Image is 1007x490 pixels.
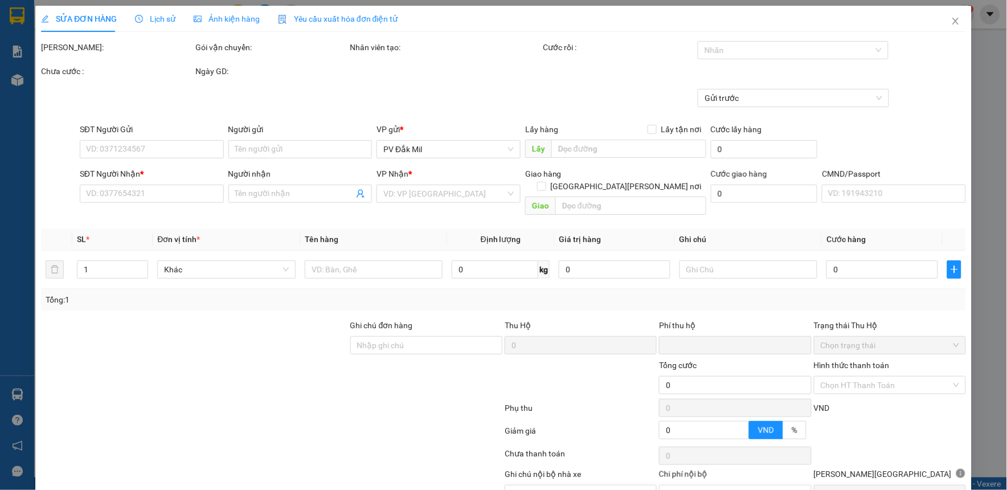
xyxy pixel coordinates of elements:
[538,260,550,279] span: kg
[350,321,413,330] label: Ghi chú đơn hàng
[947,260,961,279] button: plus
[356,189,365,198] span: user-add
[80,168,224,180] div: SĐT Người Nhận
[940,6,972,38] button: Close
[505,468,657,485] div: Ghi chú nội bộ nhà xe
[659,319,811,336] div: Phí thu hộ
[675,228,822,251] th: Ghi chú
[305,235,338,244] span: Tên hàng
[46,260,64,279] button: delete
[951,17,960,26] span: close
[164,261,289,278] span: Khác
[194,14,260,23] span: Ảnh kiện hàng
[679,260,818,279] input: Ghi Chú
[948,265,961,274] span: plus
[758,426,774,435] span: VND
[195,65,347,77] div: Ngày GD:
[383,141,514,158] span: PV Đắk Mil
[77,235,86,244] span: SL
[711,169,767,178] label: Cước giao hàng
[657,123,706,136] span: Lấy tận nơi
[278,15,287,24] img: icon
[228,123,372,136] div: Người gửi
[546,180,706,193] span: [GEOGRAPHIC_DATA][PERSON_NAME] nơi
[135,15,143,23] span: clock-circle
[503,424,658,444] div: Giảm giá
[39,83,57,89] span: VP 214
[503,447,658,467] div: Chưa thanh toán
[350,336,502,354] input: Ghi chú đơn hàng
[30,18,92,61] strong: CÔNG TY TNHH [GEOGRAPHIC_DATA] 214 QL13 - P.26 - Q.BÌNH THẠNH - TP HCM 1900888606
[956,469,965,478] span: info-circle
[135,14,175,23] span: Lịch sử
[711,185,818,203] input: Cước giao hàng
[228,168,372,180] div: Người nhận
[80,123,224,136] div: SĐT Người Gửi
[41,41,193,54] div: [PERSON_NAME]:
[481,235,521,244] span: Định lượng
[705,89,882,107] span: Gửi trước
[659,361,697,370] span: Tổng cước
[194,15,202,23] span: picture
[711,140,818,158] input: Cước lấy hàng
[525,169,562,178] span: Giao hàng
[11,79,23,96] span: Nơi gửi:
[39,68,132,77] strong: BIÊN NHẬN GỬI HÀNG HOÁ
[157,235,200,244] span: Đơn vị tính
[46,293,389,306] div: Tổng: 1
[814,319,966,332] div: Trạng thái Thu Hộ
[822,168,966,180] div: CMND/Passport
[376,169,408,178] span: VP Nhận
[711,125,762,134] label: Cước lấy hàng
[376,123,521,136] div: VP gửi
[551,140,706,158] input: Dọc đường
[503,402,658,422] div: Phụ thu
[278,14,398,23] span: Yêu cầu xuất hóa đơn điện tử
[108,51,161,60] span: 16:49:10 [DATE]
[110,43,161,51] span: 21410250637
[505,321,531,330] span: Thu Hộ
[814,361,890,370] label: Hình thức thanh toán
[305,260,443,279] input: VD: Bàn, Ghế
[525,197,555,215] span: Giao
[114,80,142,86] span: PV Đắk Mil
[350,41,541,54] div: Nhân viên tạo:
[525,140,551,158] span: Lấy
[41,15,49,23] span: edit
[543,41,695,54] div: Cước rồi :
[821,337,959,354] span: Chọn trạng thái
[814,403,830,413] span: VND
[659,468,811,485] div: Chi phí nội bộ
[87,79,105,96] span: Nơi nhận:
[41,14,117,23] span: SỬA ĐƠN HÀNG
[525,125,558,134] span: Lấy hàng
[814,468,966,485] div: [PERSON_NAME][GEOGRAPHIC_DATA]
[11,26,26,54] img: logo
[41,65,193,77] div: Chưa cước :
[826,235,866,244] span: Cước hàng
[195,41,347,54] div: Gói vận chuyển:
[792,426,797,435] span: %
[555,197,706,215] input: Dọc đường
[559,235,601,244] span: Giá trị hàng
